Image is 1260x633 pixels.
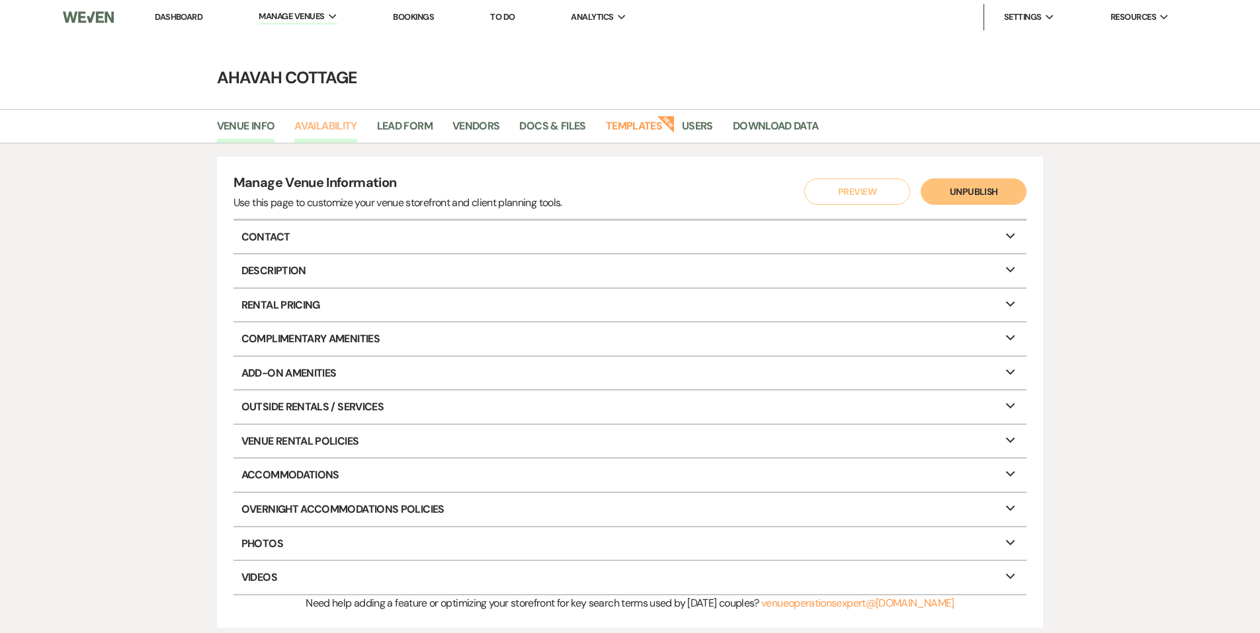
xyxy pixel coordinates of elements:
[294,118,357,143] a: Availability
[233,254,1027,287] p: Description
[1111,11,1156,24] span: Resources
[606,118,662,143] a: Templates
[233,322,1027,355] p: Complimentary Amenities
[733,118,819,143] a: Download Data
[657,114,675,133] strong: New
[259,10,324,23] span: Manage Venues
[155,11,202,22] a: Dashboard
[63,3,113,31] img: Weven Logo
[393,11,434,22] a: Bookings
[571,11,613,24] span: Analytics
[233,493,1027,526] p: Overnight Accommodations Policies
[1004,11,1042,24] span: Settings
[233,391,1027,424] p: Outside Rentals / Services
[233,357,1027,390] p: Add-On Amenities
[306,596,759,610] span: Need help adding a feature or optimizing your storefront for key search terms used by [DATE] coup...
[377,118,433,143] a: Lead Form
[519,118,585,143] a: Docs & Files
[682,118,713,143] a: Users
[452,118,500,143] a: Vendors
[154,66,1107,89] h4: Ahavah Cottage
[233,289,1027,322] p: Rental Pricing
[233,561,1027,594] p: Videos
[233,459,1027,492] p: Accommodations
[921,178,1027,205] button: Unpublish
[233,221,1027,254] p: Contact
[233,425,1027,458] p: Venue Rental Policies
[217,118,275,143] a: Venue Info
[233,173,562,195] h4: Manage Venue Information
[761,596,954,610] a: venueoperationsexpert@[DOMAIN_NAME]
[490,11,515,22] a: To Do
[233,195,562,211] div: Use this page to customize your venue storefront and client planning tools.
[233,527,1027,560] p: Photos
[801,178,907,205] a: Preview
[804,178,910,205] button: Preview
